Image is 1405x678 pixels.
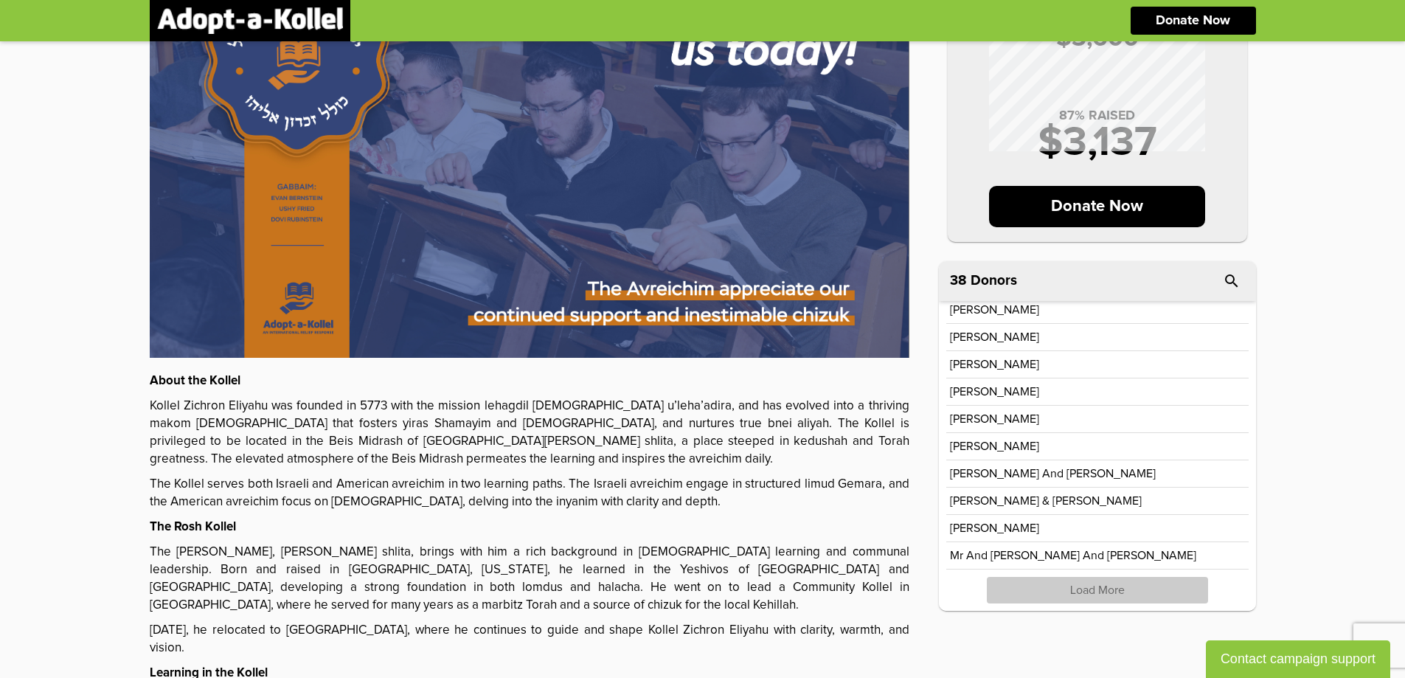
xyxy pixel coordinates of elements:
[150,544,909,615] p: The [PERSON_NAME], [PERSON_NAME] shlita, brings with him a rich background in [DEMOGRAPHIC_DATA] ...
[950,413,1039,425] p: [PERSON_NAME]
[157,7,343,34] img: logonobg.png
[950,550,1196,561] p: Mr and [PERSON_NAME] and [PERSON_NAME]
[950,495,1142,507] p: [PERSON_NAME] & [PERSON_NAME]
[150,398,909,468] p: Kollel Zichron Eliyahu was founded in 5773 with the mission lehagdil [DEMOGRAPHIC_DATA] u’leha’ad...
[987,577,1208,603] p: Load More
[950,440,1039,452] p: [PERSON_NAME]
[950,468,1156,480] p: [PERSON_NAME] and [PERSON_NAME]
[950,522,1039,534] p: [PERSON_NAME]
[950,304,1039,316] p: [PERSON_NAME]
[1223,272,1241,290] i: search
[950,274,967,288] span: 38
[989,186,1205,227] p: Donate Now
[950,331,1039,343] p: [PERSON_NAME]
[150,476,909,511] p: The Kollel serves both Israeli and American avreichim in two learning paths. The Israeli avreichi...
[950,386,1039,398] p: [PERSON_NAME]
[950,359,1039,370] p: [PERSON_NAME]
[150,521,236,533] strong: The Rosh Kollel
[1206,640,1390,678] button: Contact campaign support
[971,274,1017,288] p: Donors
[1156,14,1230,27] p: Donate Now
[150,622,909,657] p: [DATE], he relocated to [GEOGRAPHIC_DATA], where he continues to guide and shape Kollel Zichron E...
[150,375,240,387] strong: About the Kollel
